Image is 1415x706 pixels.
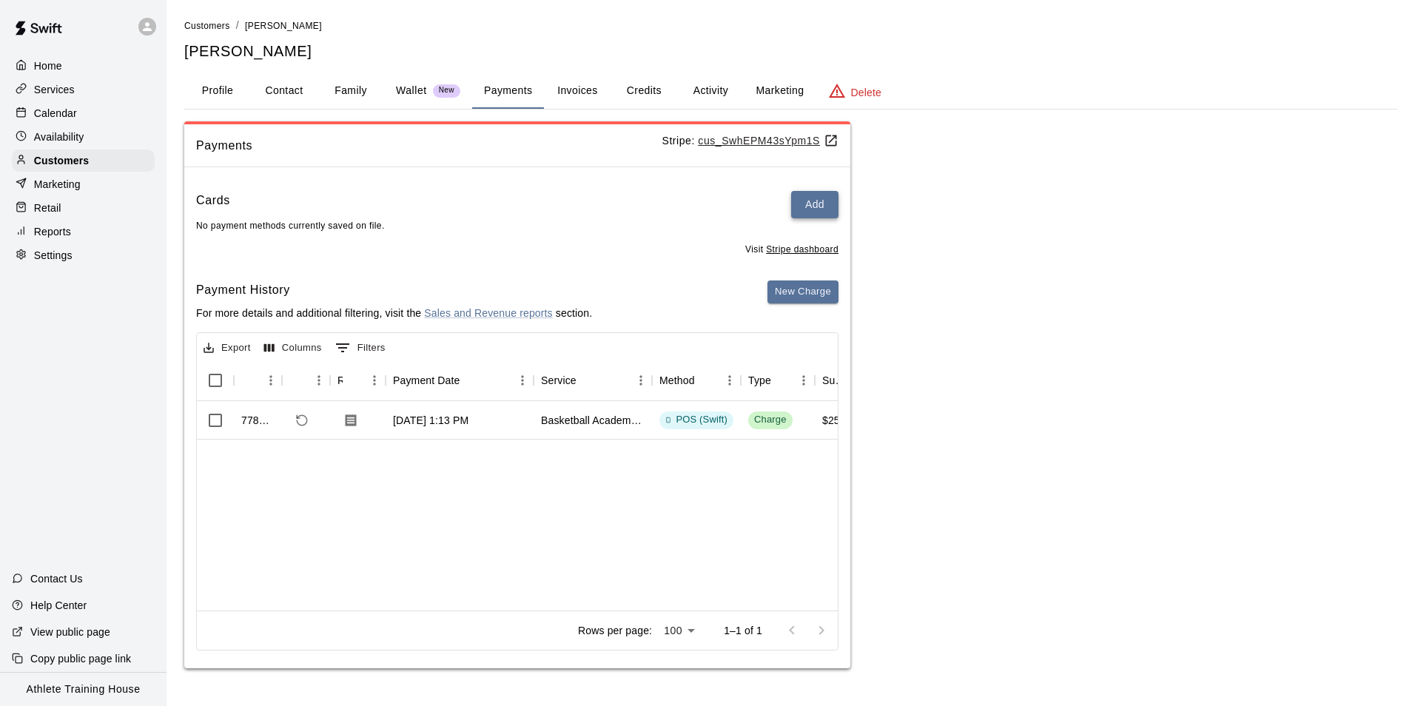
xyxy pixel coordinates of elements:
[396,83,427,98] p: Wallet
[34,248,73,263] p: Settings
[34,153,89,168] p: Customers
[184,73,251,109] button: Profile
[791,191,838,218] button: Add
[12,173,155,195] a: Marketing
[200,337,255,360] button: Export
[472,73,544,109] button: Payments
[12,244,155,266] a: Settings
[30,651,131,666] p: Copy public page link
[12,126,155,148] a: Availability
[460,370,481,391] button: Sort
[282,360,330,401] div: Refund
[12,197,155,219] a: Retail
[289,408,315,433] span: Refund payment
[30,625,110,639] p: View public page
[343,370,363,391] button: Sort
[745,243,838,258] span: Visit
[698,135,838,147] a: cus_SwhEPM43sYpm1S
[851,85,881,100] p: Delete
[234,360,282,401] div: Id
[261,337,326,360] button: Select columns
[196,280,592,300] h6: Payment History
[767,280,838,303] button: New Charge
[766,244,838,255] a: Stripe dashboard
[34,224,71,239] p: Reports
[245,21,322,31] span: [PERSON_NAME]
[541,360,577,401] div: Service
[363,369,386,391] button: Menu
[12,221,155,243] a: Reports
[658,620,700,642] div: 100
[30,598,87,613] p: Help Center
[744,73,816,109] button: Marketing
[12,102,155,124] a: Calendar
[330,360,386,401] div: Receipt
[393,360,460,401] div: Payment Date
[511,369,534,391] button: Menu
[577,370,597,391] button: Sort
[771,370,792,391] button: Sort
[34,177,81,192] p: Marketing
[754,413,787,427] div: Charge
[308,369,330,391] button: Menu
[184,21,230,31] span: Customers
[534,360,652,401] div: Service
[184,73,1397,109] div: basic tabs example
[196,136,662,155] span: Payments
[393,413,468,428] div: Aug 27, 2025, 1:13 PM
[724,623,762,638] p: 1–1 of 1
[196,221,385,231] span: No payment methods currently saved on file.
[424,307,552,319] a: Sales and Revenue reports
[630,369,652,391] button: Menu
[822,360,846,401] div: Subtotal
[822,413,861,428] div: $250.00
[184,18,1397,34] nav: breadcrumb
[665,413,727,427] div: POS (Swift)
[741,360,815,401] div: Type
[34,106,77,121] p: Calendar
[12,149,155,172] a: Customers
[578,623,652,638] p: Rows per page:
[260,369,282,391] button: Menu
[719,369,741,391] button: Menu
[332,336,389,360] button: Show filters
[433,86,460,95] span: New
[659,360,695,401] div: Method
[236,18,239,33] li: /
[386,360,534,401] div: Payment Date
[34,58,62,73] p: Home
[662,133,838,149] p: Stripe:
[317,73,384,109] button: Family
[289,370,310,391] button: Sort
[695,370,716,391] button: Sort
[34,130,84,144] p: Availability
[196,191,230,218] h6: Cards
[12,55,155,77] a: Home
[196,306,592,320] p: For more details and additional filtering, visit the section.
[27,682,141,697] p: Athlete Training House
[241,413,275,428] div: 778782
[611,73,677,109] button: Credits
[337,360,343,401] div: Receipt
[34,82,75,97] p: Services
[12,78,155,101] a: Services
[251,73,317,109] button: Contact
[241,370,262,391] button: Sort
[677,73,744,109] button: Activity
[541,413,645,428] div: Basketball Academy (Group Lessons-2xs/week)
[748,360,771,401] div: Type
[544,73,611,109] button: Invoices
[793,369,815,391] button: Menu
[34,201,61,215] p: Retail
[184,41,1397,61] h5: [PERSON_NAME]
[30,571,83,586] p: Contact Us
